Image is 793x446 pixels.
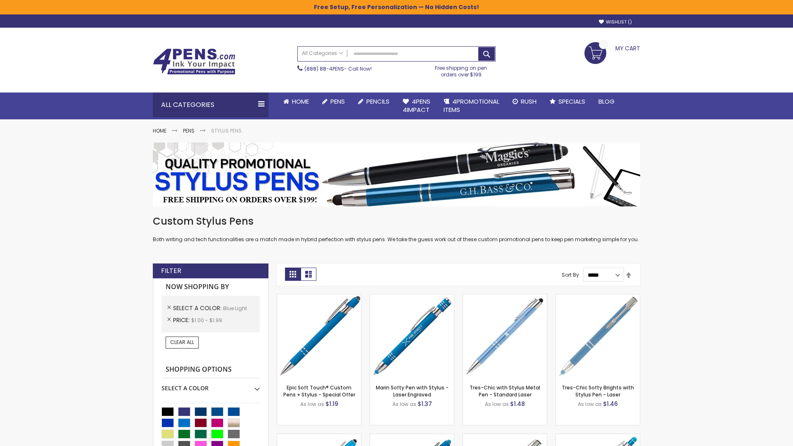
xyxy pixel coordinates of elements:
label: Sort By [562,271,579,278]
span: 4Pens 4impact [403,97,430,114]
a: Clear All [166,337,199,348]
span: Specials [558,97,585,106]
img: 4Pens Custom Pens and Promotional Products [153,48,235,75]
a: Ellipse Softy Brights with Stylus Pen - Laser-Blue - Light [370,434,454,441]
a: Blog [592,93,621,111]
a: Ellipse Stylus Pen - Standard Laser-Blue - Light [277,434,361,441]
span: - Call Now! [304,65,372,72]
img: 4P-MS8B-Blue - Light [277,294,361,378]
span: $1.46 [603,400,618,408]
a: Pens [183,127,195,134]
h1: Custom Stylus Pens [153,215,640,228]
span: Price [173,316,191,324]
span: Rush [521,97,537,106]
a: Home [277,93,316,111]
span: Blog [598,97,615,106]
span: All Categories [302,50,343,57]
strong: Filter [161,266,181,275]
span: $1.48 [510,400,525,408]
span: $1.00 - $1.99 [191,317,222,324]
span: 4PROMOTIONAL ITEMS [444,97,499,114]
span: $1.19 [325,400,338,408]
span: As low as [485,401,509,408]
a: Tres-Chic with Stylus Metal Pen - Standard Laser-Blue - Light [463,294,547,301]
a: 4P-MS8B-Blue - Light [277,294,361,301]
div: Select A Color [161,378,260,392]
span: Clear All [170,339,194,346]
a: Tres-Chic Touch Pen - Standard Laser-Blue - Light [463,434,547,441]
span: Select A Color [173,304,223,312]
a: Tres-Chic Softy Brights with Stylus Pen - Laser [562,384,634,398]
strong: Shopping Options [161,361,260,379]
strong: Now Shopping by [161,278,260,296]
img: Stylus Pens [153,142,640,206]
a: Wishlist [599,19,632,25]
span: As low as [578,401,602,408]
span: Home [292,97,309,106]
div: Both writing and tech functionalities are a match made in hybrid perfection with stylus pens. We ... [153,215,640,243]
span: Blue Light [223,305,247,312]
div: Free shipping on pen orders over $199 [427,62,496,78]
img: Tres-Chic Softy Brights with Stylus Pen - Laser-Blue - Light [556,294,640,378]
a: All Categories [298,47,347,60]
span: As low as [300,401,324,408]
a: Marin Softy Pen with Stylus - Laser Engraved [376,384,449,398]
a: 4Pens4impact [396,93,437,119]
a: Marin Softy Pen with Stylus - Laser Engraved-Blue - Light [370,294,454,301]
img: Marin Softy Pen with Stylus - Laser Engraved-Blue - Light [370,294,454,378]
img: Tres-Chic with Stylus Metal Pen - Standard Laser-Blue - Light [463,294,547,378]
a: Pencils [351,93,396,111]
a: Phoenix Softy Brights with Stylus Pen - Laser-Blue - Light [556,434,640,441]
span: $1.37 [418,400,432,408]
a: Tres-Chic with Stylus Metal Pen - Standard Laser [470,384,540,398]
div: All Categories [153,93,268,117]
a: Specials [543,93,592,111]
a: Epic Soft Touch® Custom Pens + Stylus - Special Offer [283,384,355,398]
a: Home [153,127,166,134]
a: (888) 88-4PENS [304,65,344,72]
span: Pens [330,97,345,106]
strong: Grid [285,268,301,281]
span: Pencils [366,97,389,106]
a: Rush [506,93,543,111]
span: As low as [392,401,416,408]
a: 4PROMOTIONALITEMS [437,93,506,119]
a: Pens [316,93,351,111]
a: Tres-Chic Softy Brights with Stylus Pen - Laser-Blue - Light [556,294,640,301]
strong: Stylus Pens [211,127,242,134]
